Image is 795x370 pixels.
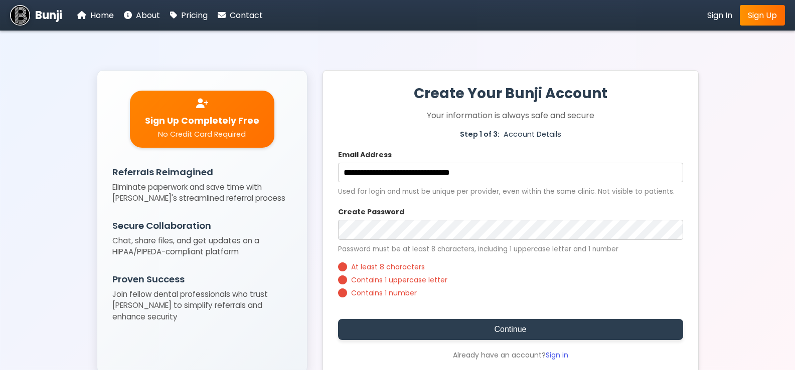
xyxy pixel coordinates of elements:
[77,9,114,22] a: Home
[338,275,683,285] li: Contains 1 uppercase letter
[170,9,208,22] a: Pricing
[338,244,683,254] small: Password must be at least 8 characters, including 1 uppercase letter and 1 number
[230,10,263,21] span: Contact
[10,5,62,25] a: Bunji
[546,350,568,360] a: Sign in
[740,5,785,26] a: Sign Up
[218,9,263,22] a: Contact
[338,187,683,197] small: Used for login and must be unique per provider, even within the same clinic. Not visible to patie...
[112,182,292,205] p: Eliminate paperwork and save time with [PERSON_NAME]'s streamlined referral process
[35,7,62,24] span: Bunji
[10,5,30,25] img: Bunji Dental Referral Management
[707,9,732,22] a: Sign In
[112,219,292,232] h3: Secure Collaboration
[112,289,292,323] p: Join fellow dental professionals who trust [PERSON_NAME] to simplify referrals and enhance security
[90,10,114,21] span: Home
[338,319,683,340] button: Continue
[338,150,683,160] label: Email Address
[338,83,683,104] h1: Create Your Bunji Account
[181,10,208,21] span: Pricing
[112,165,292,179] h3: Referrals Reimagined
[338,350,683,360] div: Already have an account?
[136,10,160,21] span: About
[124,9,160,22] a: About
[338,207,683,217] label: Create Password
[338,288,683,298] li: Contains 1 number
[338,262,683,272] li: At least 8 characters
[112,235,292,258] p: Chat, share files, and get updates on a HIPAA/PIPEDA-compliant platform
[112,272,292,286] h3: Proven Success
[158,129,246,140] span: No Credit Card Required
[145,114,259,127] span: Sign Up Completely Free
[504,129,561,140] span: Account Details
[748,10,777,21] span: Sign Up
[338,109,683,122] p: Your information is always safe and secure
[460,129,500,140] span: Step 1 of 3:
[707,10,732,21] span: Sign In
